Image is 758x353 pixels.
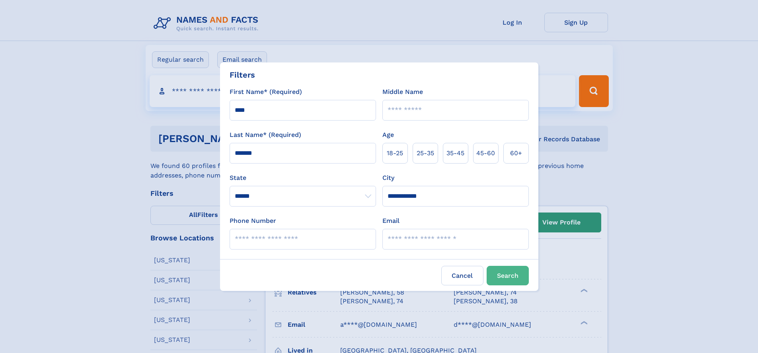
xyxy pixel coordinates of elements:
[382,216,399,226] label: Email
[230,130,301,140] label: Last Name* (Required)
[387,148,403,158] span: 18‑25
[230,173,376,183] label: State
[487,266,529,285] button: Search
[476,148,495,158] span: 45‑60
[382,173,394,183] label: City
[230,69,255,81] div: Filters
[382,130,394,140] label: Age
[446,148,464,158] span: 35‑45
[382,87,423,97] label: Middle Name
[417,148,434,158] span: 25‑35
[230,87,302,97] label: First Name* (Required)
[230,216,276,226] label: Phone Number
[510,148,522,158] span: 60+
[441,266,483,285] label: Cancel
